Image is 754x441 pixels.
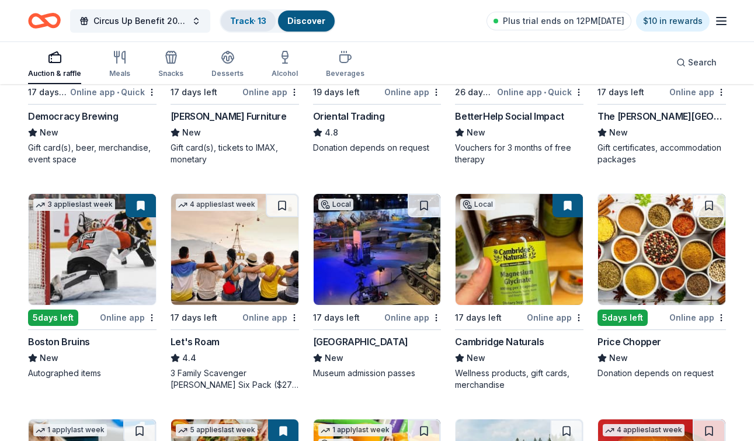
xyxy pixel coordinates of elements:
span: New [609,351,628,365]
span: • [117,88,119,97]
button: Meals [109,46,130,84]
div: Online app [384,310,441,325]
div: 4 applies last week [603,424,684,436]
div: 26 days left [455,85,495,99]
a: Image for Let's Roam4 applieslast week17 days leftOnline appLet's Roam4.43 Family Scavenger [PERS... [171,193,299,391]
div: The [PERSON_NAME][GEOGRAPHIC_DATA] [597,109,726,123]
span: Search [688,55,717,70]
div: Gift card(s), tickets to IMAX, monetary [171,142,299,165]
button: Circus Up Benefit 2025 [70,9,210,33]
span: 4.8 [325,126,338,140]
a: Plus trial ends on 12PM[DATE] [487,12,631,30]
a: $10 in rewards [636,11,710,32]
span: 4.4 [182,351,196,365]
div: Gift card(s), beer, merchandise, event space [28,142,157,165]
span: • [544,88,546,97]
div: Auction & raffle [28,69,81,78]
div: 17 days left [597,85,644,99]
button: Snacks [158,46,183,84]
div: Local [460,199,495,210]
span: New [609,126,628,140]
button: Desserts [211,46,244,84]
div: Autographed items [28,367,157,379]
div: 1 apply last week [33,424,107,436]
a: Image for Boston Bruins3 applieslast week5days leftOnline appBoston BruinsNewAutographed items [28,193,157,379]
div: Online app [242,85,299,99]
span: New [467,351,485,365]
span: Circus Up Benefit 2025 [93,14,187,28]
div: 1 apply last week [318,424,392,436]
span: New [467,126,485,140]
div: Gift certificates, accommodation packages [597,142,726,165]
div: Online app [100,310,157,325]
a: Image for Cambridge NaturalsLocal17 days leftOnline appCambridge NaturalsNewWellness products, gi... [455,193,583,391]
div: Online app [669,310,726,325]
div: 17 days left [28,85,68,99]
button: Beverages [326,46,364,84]
button: Search [667,51,726,74]
div: Desserts [211,69,244,78]
div: Price Chopper [597,335,661,349]
div: Local [318,199,353,210]
img: Image for Cambridge Naturals [456,194,583,305]
span: New [40,126,58,140]
button: Track· 13Discover [220,9,336,33]
div: 19 days left [313,85,360,99]
div: Online app [384,85,441,99]
div: Snacks [158,69,183,78]
div: Online app [242,310,299,325]
div: Donation depends on request [597,367,726,379]
div: [GEOGRAPHIC_DATA] [313,335,408,349]
div: 17 days left [455,311,502,325]
img: Image for Price Chopper [598,194,725,305]
div: 5 days left [597,310,648,326]
div: 17 days left [171,85,217,99]
div: 5 applies last week [176,424,258,436]
div: 17 days left [313,311,360,325]
span: New [40,351,58,365]
div: Oriental Trading [313,109,385,123]
img: Image for Let's Roam [171,194,298,305]
div: Vouchers for 3 months of free therapy [455,142,583,165]
span: Plus trial ends on 12PM[DATE] [503,14,624,28]
div: Online app Quick [70,85,157,99]
button: Alcohol [272,46,298,84]
div: Meals [109,69,130,78]
div: 3 applies last week [33,199,115,211]
a: Image for Price Chopper5days leftOnline appPrice ChopperNewDonation depends on request [597,193,726,379]
button: Auction & raffle [28,46,81,84]
a: Home [28,7,61,34]
div: [PERSON_NAME] Furniture [171,109,287,123]
div: Alcohol [272,69,298,78]
a: Discover [287,16,325,26]
div: Online app [669,85,726,99]
a: Track· 13 [230,16,266,26]
div: 17 days left [171,311,217,325]
a: Image for American Heritage MuseumLocal17 days leftOnline app[GEOGRAPHIC_DATA]NewMuseum admission... [313,193,442,379]
span: New [182,126,201,140]
div: Democracy Brewing [28,109,118,123]
div: Boston Bruins [28,335,90,349]
div: Wellness products, gift cards, merchandise [455,367,583,391]
div: Online app Quick [497,85,583,99]
img: Image for American Heritage Museum [314,194,441,305]
div: Let's Roam [171,335,220,349]
span: New [325,351,343,365]
div: Cambridge Naturals [455,335,544,349]
div: BetterHelp Social Impact [455,109,564,123]
div: Beverages [326,69,364,78]
img: Image for Boston Bruins [29,194,156,305]
div: 5 days left [28,310,78,326]
div: Donation depends on request [313,142,442,154]
div: 4 applies last week [176,199,258,211]
div: Museum admission passes [313,367,442,379]
div: 3 Family Scavenger [PERSON_NAME] Six Pack ($270 Value), 2 Date Night Scavenger [PERSON_NAME] Two ... [171,367,299,391]
div: Online app [527,310,583,325]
